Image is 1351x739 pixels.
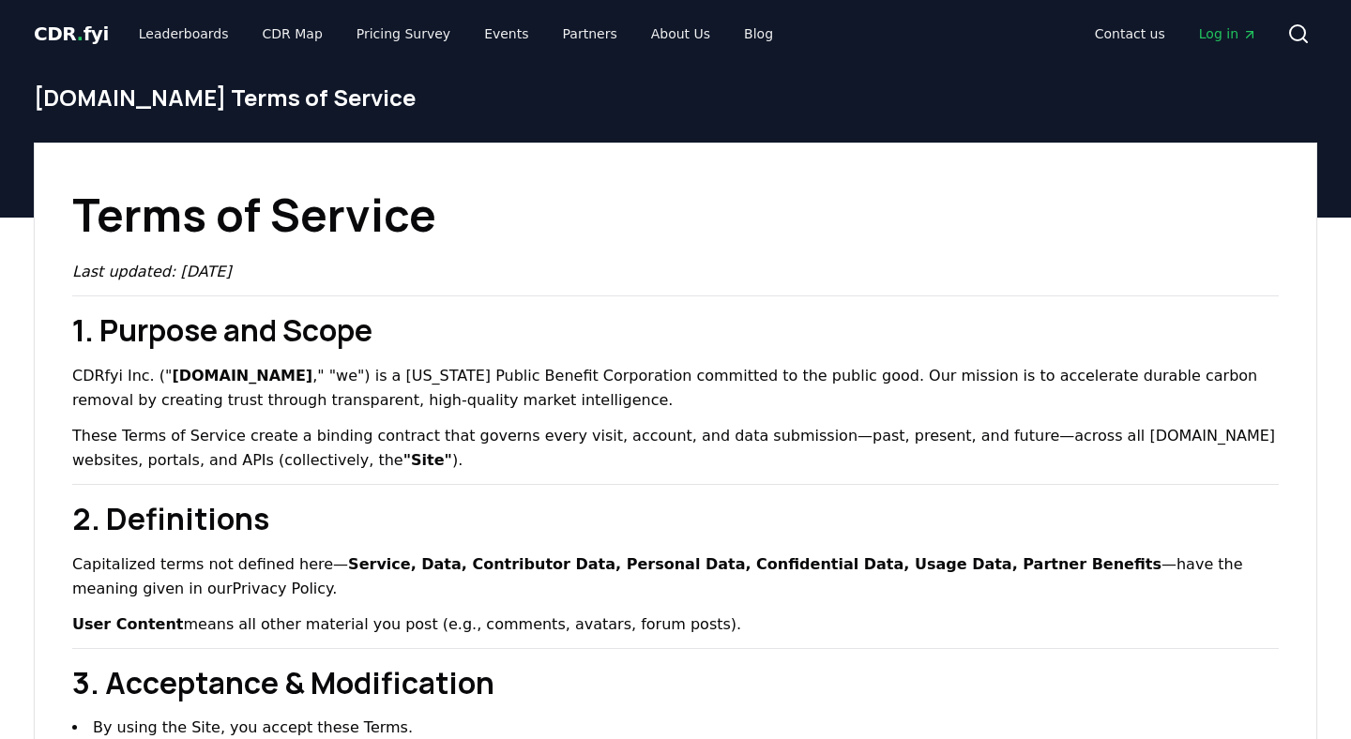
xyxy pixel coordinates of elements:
[469,17,543,51] a: Events
[1184,17,1272,51] a: Log in
[403,451,452,469] strong: "Site"
[72,615,184,633] strong: User Content
[72,424,1279,473] p: These Terms of Service create a binding contract that governs every visit, account, and data subm...
[72,660,1279,705] h2: 3. Acceptance & Modification
[72,552,1279,601] p: Capitalized terms not defined here— —have the meaning given in our .
[34,21,109,47] a: CDR.fyi
[1199,24,1257,43] span: Log in
[1080,17,1272,51] nav: Main
[34,83,1317,113] h1: [DOMAIN_NAME] Terms of Service
[72,364,1279,413] p: CDRfyi Inc. (" ," "we") is a [US_STATE] Public Benefit Corporation committed to the public good. ...
[34,23,109,45] span: CDR fyi
[72,181,1279,249] h1: Terms of Service
[72,308,1279,353] h2: 1. Purpose and Scope
[72,496,1279,541] h2: 2. Definitions
[77,23,83,45] span: .
[1080,17,1180,51] a: Contact us
[124,17,788,51] nav: Main
[172,367,312,385] strong: [DOMAIN_NAME]
[548,17,632,51] a: Partners
[72,716,1279,739] li: By using the Site, you accept these Terms.
[72,612,1279,637] p: means all other material you post (e.g., comments, avatars, forum posts).
[248,17,338,51] a: CDR Map
[233,580,333,597] a: Privacy Policy
[729,17,788,51] a: Blog
[636,17,725,51] a: About Us
[348,555,1161,573] strong: Service, Data, Contributor Data, Personal Data, Confidential Data, Usage Data, Partner Benefits
[342,17,465,51] a: Pricing Survey
[124,17,244,51] a: Leaderboards
[72,263,232,280] em: Last updated: [DATE]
